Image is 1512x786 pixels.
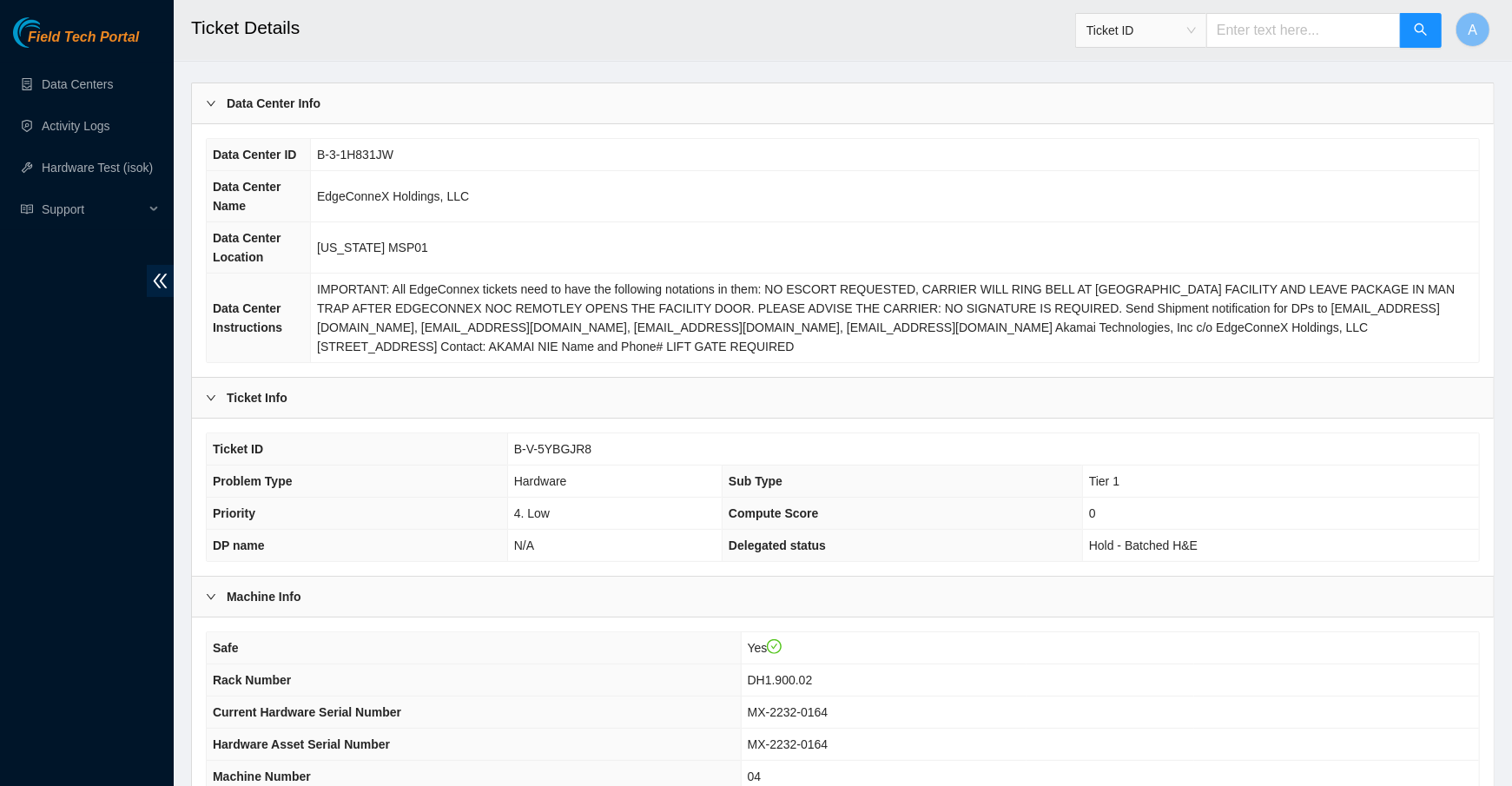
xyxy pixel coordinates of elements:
span: Data Center Location [213,231,281,264]
a: Akamai TechnologiesField Tech Portal [13,31,139,54]
span: Data Center Name [213,180,281,213]
span: Current Hardware Serial Number [213,705,401,719]
span: Yes [748,641,782,655]
span: Hold - Batched H&E [1089,538,1198,552]
span: Sub Type [729,474,782,488]
span: DH1.900.02 [748,673,813,687]
span: B-3-1H831JW [317,148,393,162]
button: A [1456,12,1490,47]
span: 4. Low [514,506,550,520]
span: Ticket ID [213,442,263,456]
span: double-left [147,265,174,297]
a: Activity Logs [42,119,110,133]
span: Ticket ID [1086,17,1196,43]
span: Priority [213,506,255,520]
span: search [1414,23,1428,39]
span: Data Center ID [213,148,296,162]
span: check-circle [767,639,782,655]
a: Hardware Test (isok) [42,161,153,175]
span: right [206,591,216,602]
span: N/A [514,538,534,552]
span: Support [42,192,144,227]
button: search [1400,13,1442,48]
div: Ticket Info [192,378,1494,418]
span: Rack Number [213,673,291,687]
span: IMPORTANT: All EdgeConnex tickets need to have the following notations in them: NO ESCORT REQUEST... [317,282,1455,353]
span: Safe [213,641,239,655]
span: read [21,203,33,215]
span: Problem Type [213,474,293,488]
span: Compute Score [729,506,818,520]
a: Data Centers [42,77,113,91]
span: Hardware Asset Serial Number [213,737,390,751]
span: right [206,393,216,403]
div: Data Center Info [192,83,1494,123]
b: Ticket Info [227,388,287,407]
div: Machine Info [192,577,1494,617]
b: Data Center Info [227,94,320,113]
b: Machine Info [227,587,301,606]
span: DP name [213,538,265,552]
img: Akamai Technologies [13,17,88,48]
span: 04 [748,769,762,783]
span: Tier 1 [1089,474,1119,488]
span: Hardware [514,474,567,488]
span: [US_STATE] MSP01 [317,241,428,254]
span: Data Center Instructions [213,301,282,334]
input: Enter text here... [1206,13,1401,48]
span: Delegated status [729,538,826,552]
span: Machine Number [213,769,311,783]
span: Field Tech Portal [28,30,139,46]
span: EdgeConneX Holdings, LLC [317,189,469,203]
span: A [1469,19,1478,41]
span: MX-2232-0164 [748,737,829,751]
span: B-V-5YBGJR8 [514,442,591,456]
span: right [206,98,216,109]
span: 0 [1089,506,1096,520]
span: MX-2232-0164 [748,705,829,719]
